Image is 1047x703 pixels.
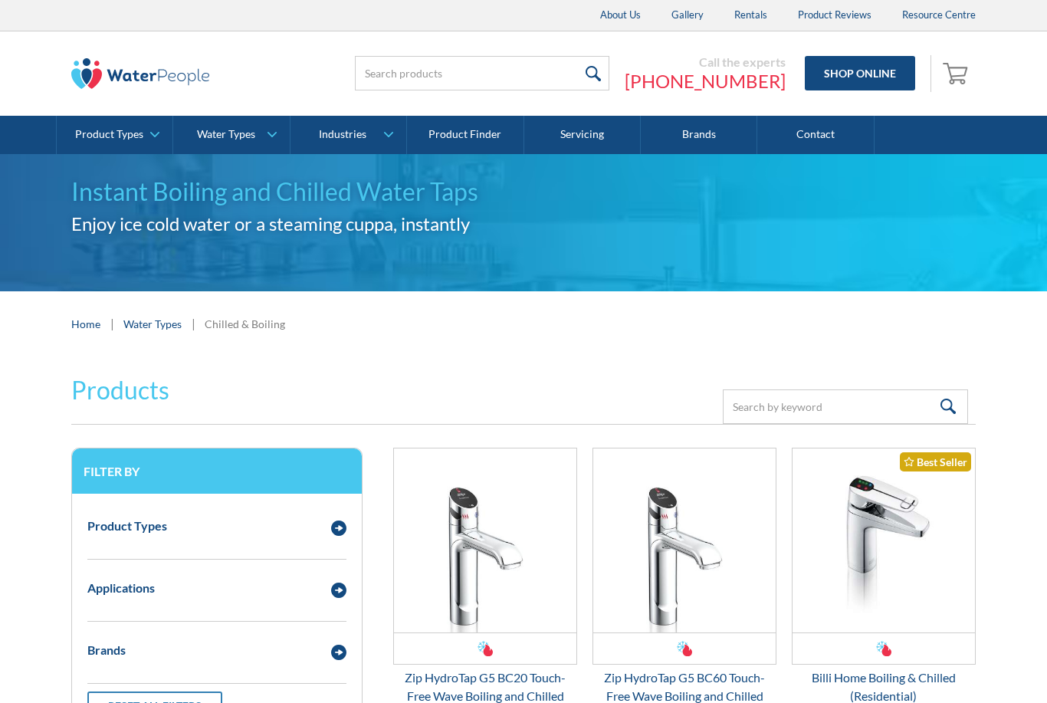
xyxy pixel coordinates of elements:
div: Brands [87,641,126,659]
div: Best Seller [900,452,971,471]
div: Call the experts [625,54,786,70]
h2: Enjoy ice cold water or a steaming cuppa, instantly [71,210,976,238]
a: Home [71,316,100,332]
a: Brands [641,116,757,154]
img: Zip HydroTap G5 BC60 Touch-Free Wave Boiling and Chilled [593,448,776,632]
img: shopping cart [943,61,972,85]
a: Water Types [173,116,289,154]
div: | [189,314,197,333]
a: Water Types [123,316,182,332]
a: [PHONE_NUMBER] [625,70,786,93]
a: Product Finder [407,116,523,154]
div: Applications [87,579,155,597]
a: Industries [290,116,406,154]
a: Open cart [939,55,976,92]
input: Search by keyword [723,389,968,424]
div: Industries [319,128,366,141]
div: | [108,314,116,333]
div: Product Types [75,128,143,141]
input: Search products [355,56,609,90]
h1: Instant Boiling and Chilled Water Taps [71,173,976,210]
a: Shop Online [805,56,915,90]
img: Zip HydroTap G5 BC20 Touch-Free Wave Boiling and Chilled [394,448,576,632]
div: Water Types [197,128,255,141]
img: Billi Home Boiling & Chilled (Residential) [793,448,975,632]
div: Chilled & Boiling [205,316,285,332]
a: Contact [757,116,874,154]
h2: Products [71,372,169,409]
div: Product Types [87,517,167,535]
a: Product Types [57,116,172,154]
img: The Water People [71,58,209,89]
h3: Filter by [84,464,350,478]
a: Servicing [524,116,641,154]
